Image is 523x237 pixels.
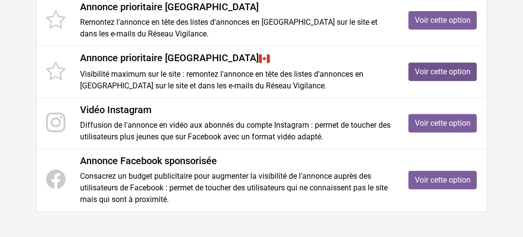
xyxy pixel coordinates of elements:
[409,11,477,30] a: Voir cette option
[80,1,394,13] h4: Annonce prioritaire [GEOGRAPHIC_DATA]
[259,53,270,65] img: Canada
[80,170,394,205] p: Consacrez un budget publicitaire pour augmenter la visibilité de l'annonce auprès des utilisateur...
[80,155,394,167] h4: Annonce Facebook sponsorisée
[80,119,394,143] p: Diffusion de l'annonce en vidéo aux abonnés du compte Instagram : permet de toucher des utilisate...
[80,52,394,65] h4: Annonce prioritaire [GEOGRAPHIC_DATA]
[80,68,394,92] p: Visibilité maximum sur le site : remontez l'annonce en tête des listes d'annonces en [GEOGRAPHIC_...
[409,171,477,189] a: Voir cette option
[80,17,394,40] p: Remontez l'annonce en tête des listes d'annonces en [GEOGRAPHIC_DATA] sur le site et dans les e-m...
[409,63,477,81] a: Voir cette option
[80,104,394,116] h4: Vidéo Instagram
[409,114,477,133] a: Voir cette option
